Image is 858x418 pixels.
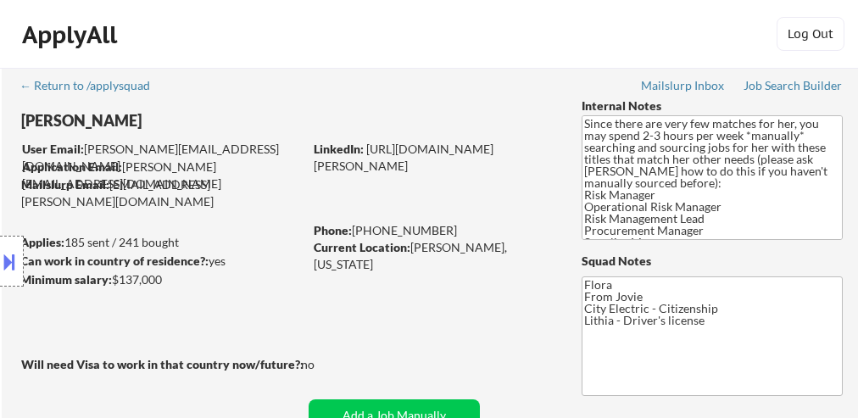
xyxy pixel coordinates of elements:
div: ApplyAll [22,20,122,49]
div: Internal Notes [582,98,843,114]
div: [PHONE_NUMBER] [314,222,554,239]
strong: LinkedIn: [314,142,364,156]
div: [PERSON_NAME], [US_STATE] [314,239,554,272]
button: Log Out [777,17,844,51]
a: Mailslurp Inbox [641,79,726,96]
div: Job Search Builder [744,80,843,92]
div: no [301,356,349,373]
strong: Phone: [314,223,352,237]
a: [URL][DOMAIN_NAME][PERSON_NAME] [314,142,493,173]
div: ← Return to /applysquad [19,80,166,92]
strong: Current Location: [314,240,410,254]
a: ← Return to /applysquad [19,79,166,96]
div: Mailslurp Inbox [641,80,726,92]
div: Squad Notes [582,253,843,270]
a: Job Search Builder [744,79,843,96]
